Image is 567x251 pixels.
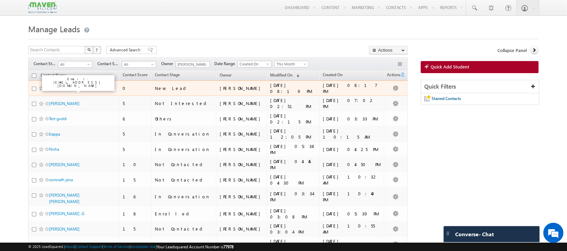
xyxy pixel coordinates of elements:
div: 5 [123,146,148,152]
span: Owner [220,72,231,78]
a: All [58,61,92,68]
div: Enrolled [155,211,213,217]
div: [PERSON_NAME] [220,161,264,167]
div: [PERSON_NAME] [220,85,264,91]
div: [PERSON_NAME] [220,194,264,200]
a: [PERSON_NAME] [49,162,80,167]
span: Collapse Panel [498,47,527,53]
a: Irappa [49,132,60,137]
span: Modified On [270,72,293,78]
span: Contact Stage [34,61,58,67]
a: Created On [319,71,346,80]
a: [PERSON_NAME] .G [49,211,84,216]
input: Check all records [32,73,36,78]
div: [DATE] 08:19 PM [270,82,316,94]
div: 6 [123,116,148,122]
a: Contact Stage [151,71,183,80]
div: Interested [155,241,213,247]
span: Created On [323,72,343,77]
a: Nisha [49,147,59,152]
div: [DATE] 04:45 PM [270,158,316,170]
span: Converse - Chat [455,231,494,237]
div: [DATE] 12:05 PM [270,128,316,140]
div: [PERSON_NAME] [220,177,264,183]
span: 77978 [223,244,233,249]
span: Your Leadsquared Account Number is [157,244,233,249]
span: (sorted descending) [294,73,299,78]
span: Contact Score [123,72,147,77]
a: [PERSON_NAME] [49,227,80,232]
div: [DATE] 03:34 PM [270,191,316,203]
div: 15 [123,226,148,232]
div: 5 [123,100,148,106]
div: [DATE] 02:15 PM [270,113,316,125]
span: ? [96,47,99,53]
a: Created On [237,61,272,67]
div: [DATE] 04:50 PM [323,161,381,167]
a: Quick Add Student [421,61,539,73]
button: Actions [369,46,408,54]
div: [DATE] 05:38 PM [270,143,316,155]
div: In Conversation [155,194,213,200]
a: Acceptable Use [130,244,156,249]
div: New Lead [155,85,213,91]
a: Contact Score [119,71,151,80]
div: 16 [123,194,148,200]
a: About [65,244,75,249]
a: All [122,61,156,68]
div: Not Contacted [155,177,213,183]
div: [DATE] 03:04 PM [270,223,316,235]
div: 11 [123,241,148,247]
div: [DATE] 01:23 PM [270,238,316,250]
div: [DATE] 10:15 AM [323,128,381,140]
img: Custom Logo [28,2,56,13]
a: [PERSON_NAME] MS [49,242,86,247]
div: 15 [123,177,148,183]
div: 18 [123,211,148,217]
div: [DATE] 07:02 PM [323,97,381,109]
a: Contact Name [37,71,70,80]
input: Type to Search [176,61,210,68]
span: This Month [275,61,307,67]
div: [DATE] 05:39 PM [323,211,381,217]
div: Not Interested [155,100,213,106]
div: [DATE] 10:32 AM [323,174,381,186]
div: [DATE] 04:30 PM [270,174,316,186]
span: Contact Stage [155,72,180,77]
div: [PERSON_NAME] [220,116,264,122]
div: [PERSON_NAME] [220,241,264,247]
span: Starred Contacts [432,96,461,101]
span: Manage Leads [28,23,80,34]
div: [DATE] 10:40 PM [323,191,381,203]
a: [PERSON_NAME] [PERSON_NAME] [49,193,80,204]
span: © 2025 LeadSquared | | | | | [28,244,233,250]
a: Modified On (sorted descending) [267,71,303,80]
a: This Month [274,61,309,67]
div: Others [155,116,213,122]
div: In Conversation [155,146,213,152]
a: Show All Items [201,61,209,68]
span: Created On [238,61,270,67]
div: [DATE] 08:17 PM [323,82,381,94]
button: ? [93,46,101,54]
div: [DATE] 04:25 PM [323,146,381,152]
span: All [122,61,154,67]
div: [DATE] 11:26 AM [323,238,381,250]
div: [PERSON_NAME] [220,211,264,217]
div: [PERSON_NAME] [220,100,264,106]
span: Actions [384,71,400,80]
div: 10 [123,161,148,167]
div: [PERSON_NAME] [220,226,264,232]
a: [PERSON_NAME] [49,101,80,106]
span: Owner [161,61,176,67]
span: Contact Source [97,61,122,67]
div: Not Contacted [155,226,213,232]
span: Quick Add Student [431,64,470,70]
div: In Conversation [155,131,213,137]
div: 5 [123,131,148,137]
a: Terms of Service [103,244,129,249]
p: Email: [EMAIL_ADDRESS][DOMAIN_NAME] [45,77,112,87]
img: carter-drag [445,231,451,236]
div: Not Contacted [155,161,213,167]
span: Date Range [214,61,237,67]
